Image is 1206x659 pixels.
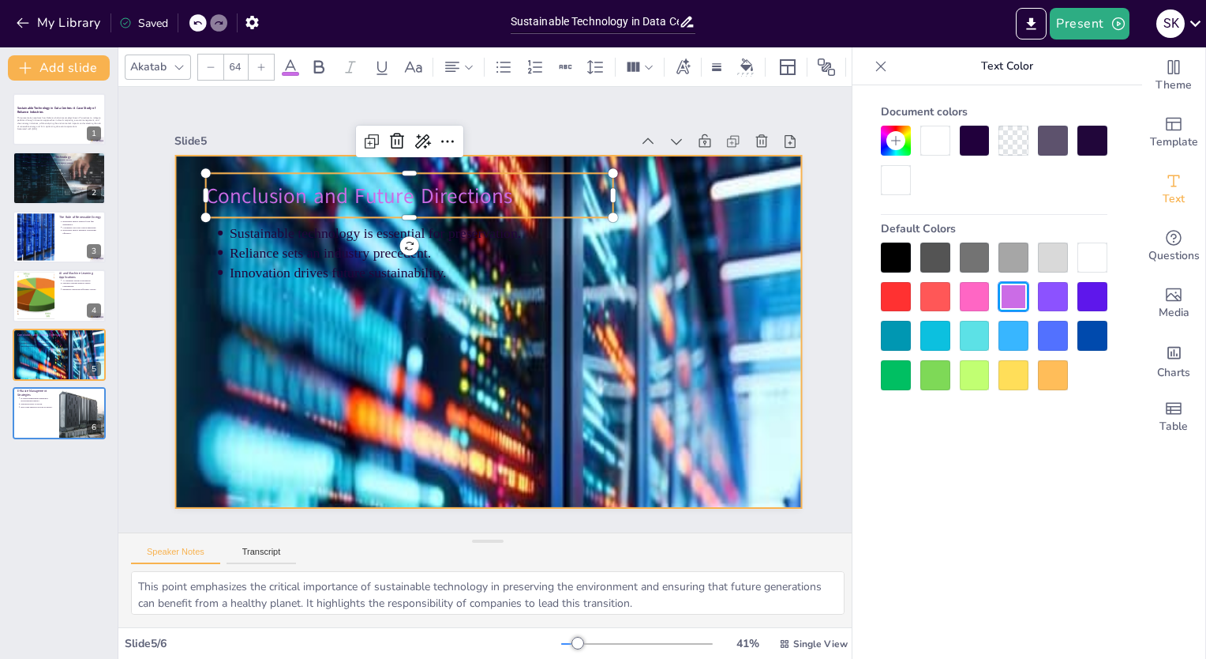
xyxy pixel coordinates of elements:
button: Present [1050,8,1129,40]
p: Understanding Sustainable Technology [17,154,101,159]
span: Media [1159,304,1189,322]
span: Questions [1148,247,1200,265]
div: S K [1156,9,1185,38]
div: Layout [775,55,800,80]
p: Sustainable technology is essential for preservation. [230,223,613,243]
p: Reliance sets an industry precedent. [230,243,613,262]
div: Saved [119,16,168,31]
div: Add text boxes [1142,161,1205,218]
span: Theme [1155,77,1192,94]
textarea: This point emphasizes the critical importance of sustainable technology in preserving the environ... [131,571,845,615]
p: AI and Machine Learning Applications [59,271,101,280]
div: Background color [735,58,758,75]
div: Text effects [671,55,695,80]
p: Innovation drives future sustainability. [230,262,613,282]
div: 41 % [728,636,766,651]
div: Default Colors [881,215,1107,243]
button: Export to PowerPoint [1016,8,1047,40]
button: Add slide [8,55,110,81]
p: Recycling supports circular economy. [21,405,54,409]
div: Column Count [622,55,657,80]
div: 3 [87,244,101,258]
div: 2 [87,186,101,200]
button: Transcript [227,547,297,564]
p: Innovation drives future sustainability. [21,345,77,348]
div: Akatab [127,56,170,77]
p: Text Color [893,47,1120,85]
p: Sustainable technology aims to reduce environmental impact. [21,158,101,161]
div: Add a table [1142,389,1205,446]
div: 4 [87,303,101,318]
span: Text [1163,190,1185,208]
p: Companies can lower carbon emissions. [62,226,101,229]
p: The Role of Renewable Energy [59,215,101,220]
div: https://cdn.sendsteps.com/images/logo/sendsteps_logo_white.pnghttps://cdn.sendsteps.com/images/lo... [13,269,106,322]
div: 1 [87,126,101,141]
div: Add charts and graphs [1142,332,1205,389]
p: E-waste management minimizes environmental impact. [21,397,54,402]
p: This presentation explores how Reliance Industries employs Green IT practices to mitigate polluti... [17,116,101,128]
p: Generated with [URL] [17,128,101,131]
p: E-Waste Management Strategies [17,389,54,397]
strong: Sustainable Technology in Data Centres: A Case Study of Reliance Industries [17,106,96,115]
p: Conclusion and Future Directions [17,332,78,337]
div: 6 [87,420,101,435]
div: https://cdn.sendsteps.com/images/logo/sendsteps_logo_white.pnghttps://cdn.sendsteps.com/images/lo... [13,329,106,381]
div: https://cdn.sendsteps.com/images/logo/sendsteps_logo_white.pnghttps://cdn.sendsteps.com/images/lo... [13,152,106,204]
span: Position [817,58,836,77]
div: Document colors [881,98,1107,126]
p: Sustainable technology incorporates renewable energy sources. [21,160,101,164]
div: Border settings [708,55,725,80]
input: Insert title [511,10,680,33]
div: Slide 5 [174,134,631,149]
div: Slide 5 / 6 [125,636,561,651]
button: S K [1156,8,1185,40]
span: Charts [1157,364,1190,382]
p: Reliance sets an industry precedent. [21,341,77,345]
div: Change the overall theme [1142,47,1205,104]
span: Table [1159,418,1188,435]
p: Waste management practices are critical. [21,164,101,167]
div: Add images, graphics, shapes or video [1142,275,1205,332]
span: Single View [793,638,848,650]
div: https://cdn.sendsteps.com/images/logo/sendsteps_logo_white.pnghttps://cdn.sendsteps.com/images/lo... [13,387,106,439]
span: Template [1150,134,1198,151]
p: Conclusion and Future Directions [206,181,613,210]
p: AI optimizes resource utilization. [62,279,101,282]
div: https://cdn.sendsteps.com/images/logo/sendsteps_logo_white.pnghttps://cdn.sendsteps.com/images/lo... [13,211,106,263]
div: 5 [87,362,101,376]
div: https://cdn.sendsteps.com/images/logo/sendsteps_logo_white.pnghttps://cdn.sendsteps.com/images/lo... [13,93,106,145]
div: Get real-time input from your audience [1142,218,1205,275]
div: Add ready made slides [1142,104,1205,161]
p: Hardware reuse is crucial. [21,403,54,406]
p: Sustainable technology is essential for preservation. [21,338,77,341]
button: My Library [12,10,107,36]
p: Renewable energy reduces fossil fuel dependence. [62,220,101,225]
p: Enhanced operational efficiency results. [62,288,101,291]
p: Renewable energy enhances operational efficiency. [62,229,101,235]
button: Speaker Notes [131,547,220,564]
p: Machine learning predicts energy consumption. [62,282,101,288]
